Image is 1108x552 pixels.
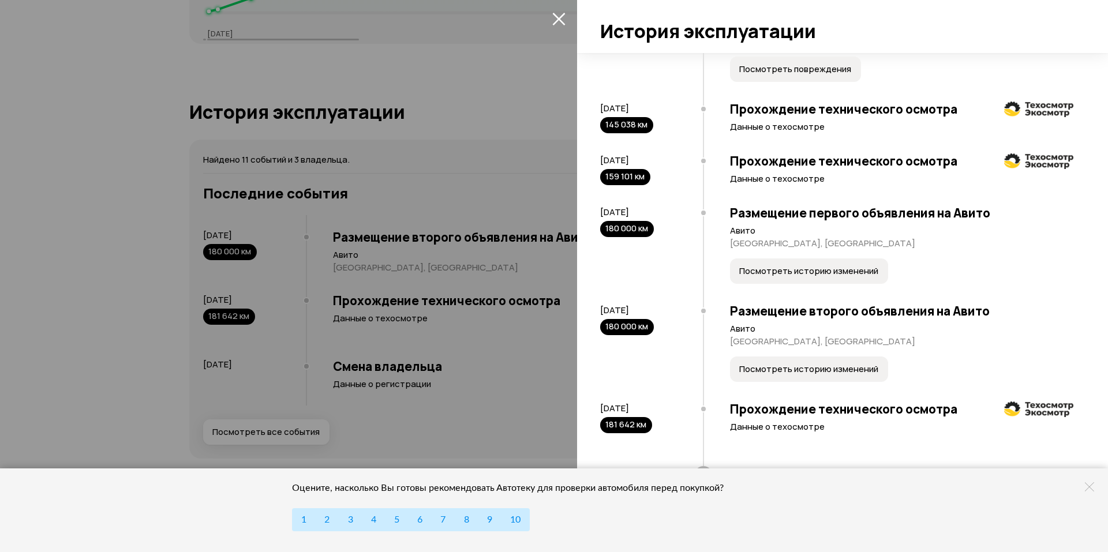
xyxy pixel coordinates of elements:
[301,515,306,524] span: 1
[600,102,629,114] span: [DATE]
[478,508,501,531] button: 9
[730,303,1073,318] h3: Размещение второго объявления на Авито
[600,206,629,218] span: [DATE]
[600,169,650,185] div: 159 101 км
[440,515,446,524] span: 7
[730,421,1073,433] p: Данные о техосмотре
[292,508,316,531] button: 1
[454,508,478,531] button: 8
[730,336,1073,347] p: [GEOGRAPHIC_DATA], [GEOGRAPHIC_DATA]
[730,153,1073,168] h3: Прохождение технического осмотра
[1004,153,1073,169] img: logo
[730,121,1073,133] p: Данные о техосмотре
[739,265,878,277] span: Посмотреть историю изменений
[394,515,399,524] span: 5
[1004,401,1073,417] img: logo
[348,515,353,524] span: 3
[600,402,629,414] span: [DATE]
[324,515,330,524] span: 2
[464,515,469,524] span: 8
[730,173,1073,185] p: Данные о техосмотре
[487,515,492,524] span: 9
[600,417,652,433] div: 181 642 км
[315,508,339,531] button: 2
[600,304,629,316] span: [DATE]
[600,154,629,166] span: [DATE]
[338,508,362,531] button: 3
[730,57,861,82] button: Посмотреть повреждения
[730,467,1073,483] h3: 3-й владелец
[371,515,376,524] span: 4
[600,319,654,335] div: 180 000 км
[730,102,1073,117] h3: Прохождение технического осмотра
[408,508,432,531] button: 6
[730,258,888,284] button: Посмотреть историю изменений
[739,363,878,375] span: Посмотреть историю изменений
[431,508,455,531] button: 7
[730,205,1073,220] h3: Размещение первого объявления на Авито
[739,63,851,75] span: Посмотреть повреждения
[1004,102,1073,117] img: logo
[417,515,422,524] span: 6
[362,508,385,531] button: 4
[730,401,1073,416] h3: Прохождение технического осмотра
[385,508,409,531] button: 5
[510,515,521,524] span: 10
[730,225,1073,236] p: Авито
[730,323,1073,335] p: Авито
[600,221,654,237] div: 180 000 км
[730,238,1073,249] p: [GEOGRAPHIC_DATA], [GEOGRAPHIC_DATA]
[292,482,739,494] div: Оцените, насколько Вы готовы рекомендовать Автотеку для проверки автомобиля перед покупкой?
[600,117,653,133] div: 145 038 км
[730,356,888,382] button: Посмотреть историю изменений
[501,508,530,531] button: 10
[549,9,568,28] button: закрыть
